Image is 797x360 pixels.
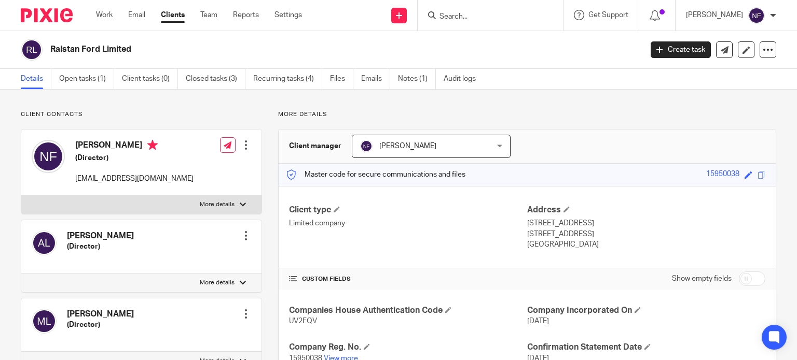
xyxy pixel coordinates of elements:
a: Audit logs [444,69,484,89]
h5: (Director) [67,241,134,252]
p: [GEOGRAPHIC_DATA] [527,239,765,250]
p: More details [200,279,235,287]
h4: Client type [289,205,527,215]
p: Client contacts [21,110,262,119]
img: svg%3E [32,231,57,255]
a: Emails [361,69,390,89]
img: Pixie [21,8,73,22]
a: Client tasks (0) [122,69,178,89]
img: svg%3E [21,39,43,61]
a: Reports [233,10,259,20]
input: Search [438,12,532,22]
a: Team [200,10,217,20]
div: 15950038 [706,169,739,181]
img: svg%3E [32,309,57,334]
p: More details [200,200,235,209]
a: Notes (1) [398,69,436,89]
span: [PERSON_NAME] [379,142,436,150]
i: Primary [147,140,158,150]
h4: [PERSON_NAME] [67,231,134,241]
span: Get Support [588,11,628,19]
img: svg%3E [360,140,373,152]
a: Settings [274,10,302,20]
p: [EMAIL_ADDRESS][DOMAIN_NAME] [75,174,194,184]
h4: [PERSON_NAME] [67,309,134,320]
img: svg%3E [748,7,765,24]
p: [STREET_ADDRESS] [527,218,765,228]
h4: CUSTOM FIELDS [289,275,527,283]
a: Create task [651,41,711,58]
h3: Client manager [289,141,341,151]
h5: (Director) [67,320,134,330]
a: Closed tasks (3) [186,69,245,89]
p: More details [278,110,776,119]
h4: Company Incorporated On [527,305,765,316]
a: Files [330,69,353,89]
span: UV2FQV [289,318,317,325]
label: Show empty fields [672,273,732,284]
img: svg%3E [32,140,65,173]
h4: Companies House Authentication Code [289,305,527,316]
a: Work [96,10,113,20]
h2: Ralstan Ford Limited [50,44,518,55]
a: Details [21,69,51,89]
a: Open tasks (1) [59,69,114,89]
h4: Confirmation Statement Date [527,342,765,353]
h4: Address [527,205,765,215]
h4: [PERSON_NAME] [75,140,194,153]
p: [STREET_ADDRESS] [527,229,765,239]
p: Limited company [289,218,527,228]
h4: Company Reg. No. [289,342,527,353]
span: [DATE] [527,318,549,325]
a: Clients [161,10,185,20]
p: Master code for secure communications and files [286,169,465,180]
p: [PERSON_NAME] [686,10,743,20]
a: Email [128,10,145,20]
a: Recurring tasks (4) [253,69,322,89]
h5: (Director) [75,153,194,163]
